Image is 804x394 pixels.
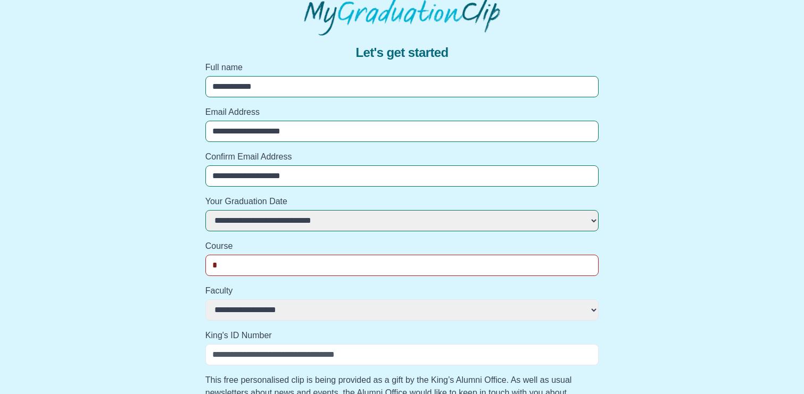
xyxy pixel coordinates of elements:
[205,106,599,119] label: Email Address
[205,284,599,297] label: Faculty
[205,195,599,208] label: Your Graduation Date
[205,240,599,253] label: Course
[205,61,599,74] label: Full name
[205,329,599,342] label: King's ID Number
[355,44,448,61] span: Let's get started
[205,150,599,163] label: Confirm Email Address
